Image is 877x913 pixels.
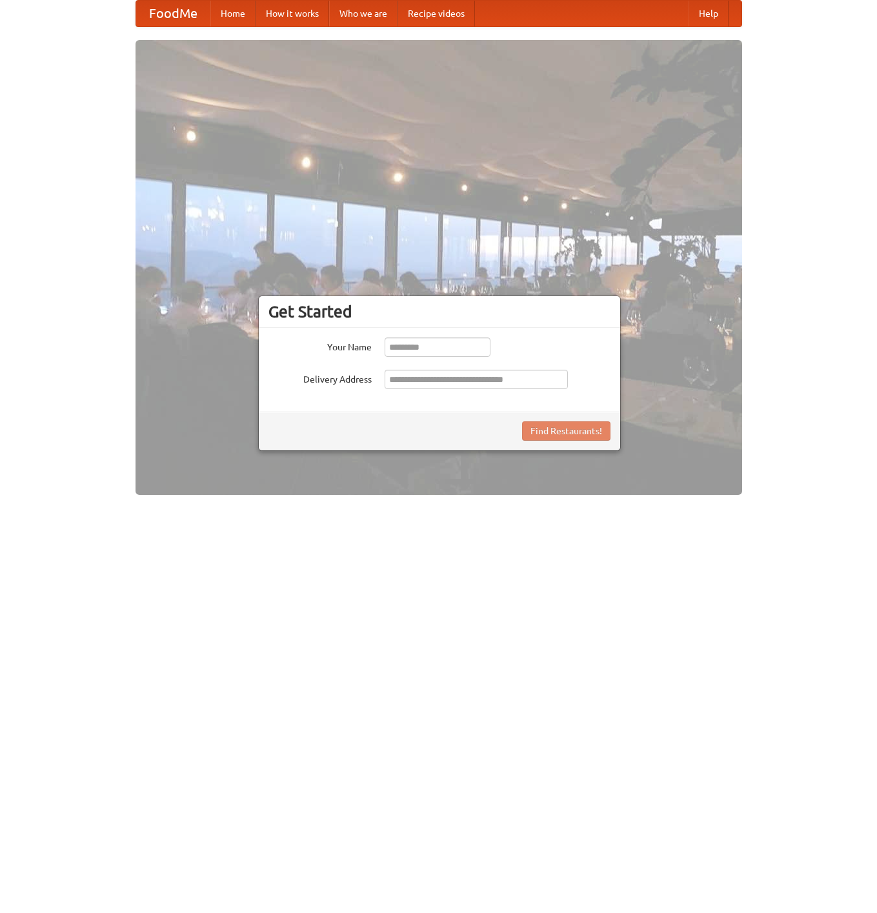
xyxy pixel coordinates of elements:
[136,1,210,26] a: FoodMe
[268,337,372,354] label: Your Name
[522,421,610,441] button: Find Restaurants!
[329,1,398,26] a: Who we are
[689,1,729,26] a: Help
[268,370,372,386] label: Delivery Address
[398,1,475,26] a: Recipe videos
[268,302,610,321] h3: Get Started
[256,1,329,26] a: How it works
[210,1,256,26] a: Home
